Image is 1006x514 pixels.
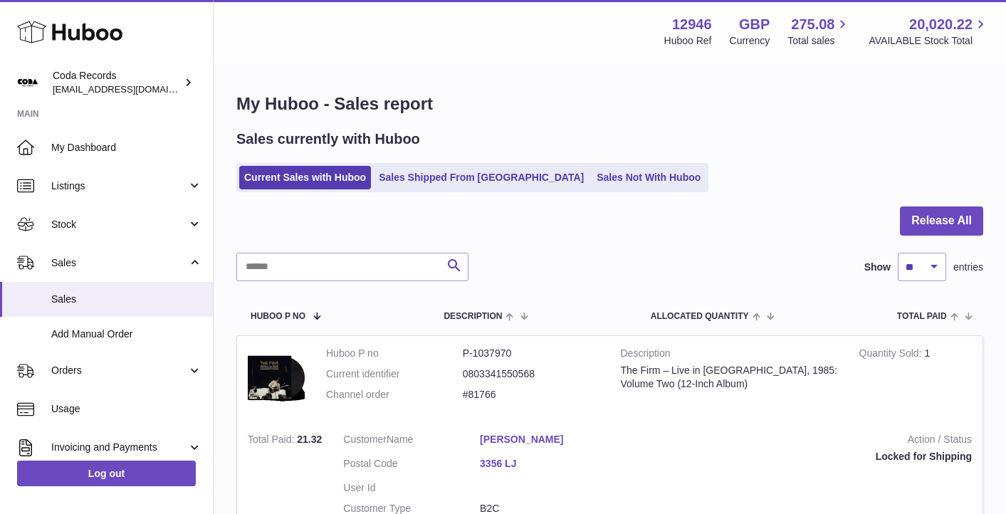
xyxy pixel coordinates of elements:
[51,364,187,377] span: Orders
[326,367,463,381] dt: Current identifier
[480,457,617,471] a: 3356 LJ
[791,15,834,34] span: 275.08
[897,312,947,321] span: Total paid
[463,347,599,360] dd: P-1037970
[51,141,202,154] span: My Dashboard
[236,93,983,115] h1: My Huboo - Sales report
[53,83,209,95] span: [EMAIL_ADDRESS][DOMAIN_NAME]
[463,367,599,381] dd: 0803341550568
[17,461,196,486] a: Log out
[787,15,851,48] a: 275.08 Total sales
[51,402,202,416] span: Usage
[51,179,187,193] span: Listings
[343,433,480,450] dt: Name
[53,69,181,96] div: Coda Records
[953,261,983,274] span: entries
[787,34,851,48] span: Total sales
[638,450,972,463] div: Locked for Shipping
[51,218,187,231] span: Stock
[651,312,749,321] span: ALLOCATED Quantity
[444,312,502,321] span: Description
[297,434,322,445] span: 21.32
[621,364,838,391] div: The Firm – Live in [GEOGRAPHIC_DATA], 1985: Volume Two (12-Inch Album)
[326,347,463,360] dt: Huboo P no
[621,347,838,364] strong: Description
[900,206,983,236] button: Release All
[51,441,187,454] span: Invoicing and Payments
[730,34,770,48] div: Currency
[739,15,770,34] strong: GBP
[859,347,925,362] strong: Quantity Sold
[326,388,463,402] dt: Channel order
[638,433,972,450] strong: Action / Status
[864,261,891,274] label: Show
[239,166,371,189] a: Current Sales with Huboo
[869,34,989,48] span: AVAILABLE Stock Total
[480,433,617,446] a: [PERSON_NAME]
[849,336,983,423] td: 1
[51,327,202,341] span: Add Manual Order
[51,256,187,270] span: Sales
[248,434,297,449] strong: Total Paid
[343,481,480,495] dt: User Id
[343,457,480,474] dt: Postal Code
[251,312,305,321] span: Huboo P no
[236,130,420,149] h2: Sales currently with Huboo
[463,388,599,402] dd: #81766
[672,15,712,34] strong: 12946
[869,15,989,48] a: 20,020.22 AVAILABLE Stock Total
[51,293,202,306] span: Sales
[17,72,38,93] img: haz@pcatmedia.com
[374,166,589,189] a: Sales Shipped From [GEOGRAPHIC_DATA]
[592,166,706,189] a: Sales Not With Huboo
[248,347,305,409] img: 129461742339148.png
[909,15,973,34] span: 20,020.22
[664,34,712,48] div: Huboo Ref
[343,434,387,445] span: Customer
